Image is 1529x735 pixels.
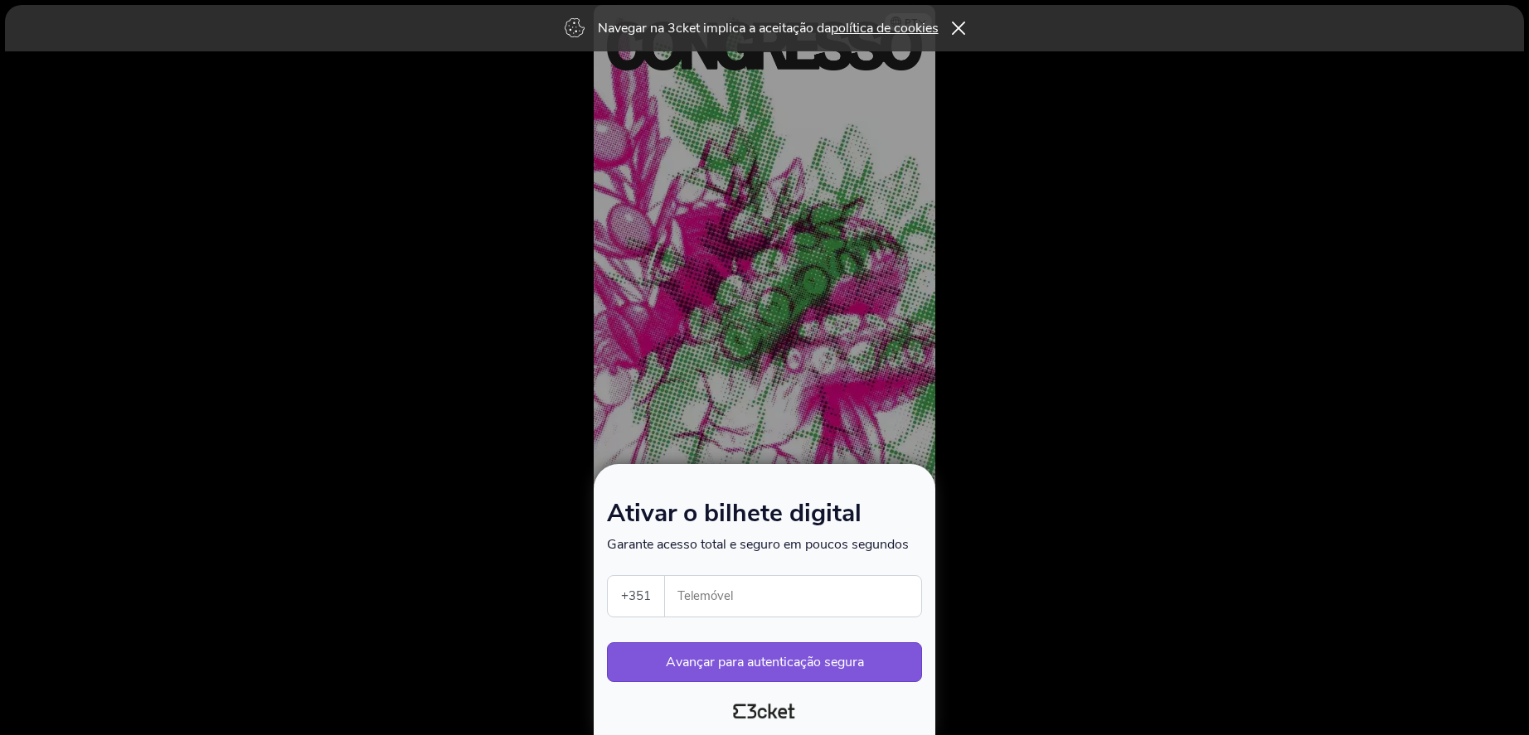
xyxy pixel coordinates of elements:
[598,19,939,37] p: Navegar na 3cket implica a aceitação da
[678,576,921,617] input: Telemóvel
[607,642,922,682] button: Avançar para autenticação segura
[831,19,939,37] a: política de cookies
[607,535,922,554] p: Garante acesso total e seguro em poucos segundos
[607,502,922,535] h1: Ativar o bilhete digital
[665,576,923,617] label: Telemóvel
